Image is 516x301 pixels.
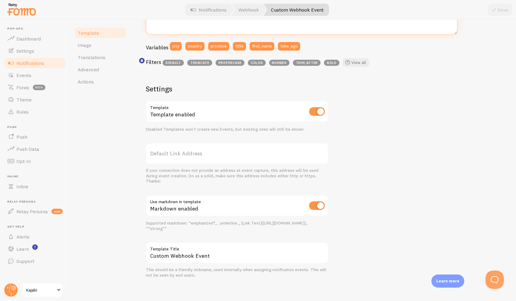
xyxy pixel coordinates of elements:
[250,42,274,51] button: first_name
[16,60,44,66] span: Notifications
[139,58,145,63] svg: <p>Use filters like | propercase to change CITY to City in your templates</p>
[7,125,66,129] span: Push
[4,106,66,118] a: Rules
[146,168,328,184] div: If your connection does not provide an address at event capture, this address will be used during...
[248,60,266,66] span: color
[16,183,28,189] span: Inline
[74,39,127,51] a: Image
[7,200,66,204] span: Relay Persona
[163,60,184,66] span: default
[16,158,31,164] span: Opt-In
[4,205,66,218] a: Relay Persona new
[74,27,127,39] a: Template
[269,60,290,66] span: number
[4,45,66,57] a: Settings
[216,60,244,66] span: propercase
[324,60,339,66] span: bold
[436,278,459,284] p: Learn more
[146,267,328,278] div: This should be a friendly nickname, used internally when assigning notification events. This will...
[343,58,369,67] a: View all
[4,243,66,255] a: Learn
[208,42,229,51] button: province
[74,51,127,63] a: Translations
[146,58,161,66] h3: Filters
[16,208,48,214] span: Relay Persona
[146,44,168,51] h3: Variables
[4,33,66,45] a: Dashboard
[16,234,30,240] span: Alerts
[16,246,29,252] span: Learn
[4,155,66,167] a: Opt-In
[78,54,105,60] span: Translations
[7,27,66,31] span: Pop-ups
[146,221,328,231] div: Supported markdown: *emphasized*, _underline_, [Link Text]([URL][DOMAIN_NAME]), **strong**
[170,42,182,51] button: city
[16,146,39,152] span: Push Data
[486,271,504,289] iframe: Help Scout Beacon - Open
[51,209,63,214] span: new
[16,97,32,103] span: Theme
[146,143,328,164] label: Default Link Address
[78,42,91,48] span: Image
[4,255,66,267] a: Support
[16,36,41,42] span: Dashboard
[4,180,66,193] a: Inline
[16,109,29,115] span: Rules
[16,84,29,90] span: Flows
[146,195,328,217] div: Markdown enabled
[26,286,55,294] span: Kajabi
[293,60,321,66] span: trim_after
[16,258,34,264] span: Support
[78,30,99,36] span: Template
[33,85,45,90] span: beta
[7,175,66,179] span: Inline
[4,57,66,69] a: Notifications
[4,69,66,81] a: Events
[4,94,66,106] a: Theme
[4,231,66,243] a: Alerts
[4,131,66,143] a: Push
[74,63,127,76] a: Advanced
[146,127,328,132] div: Disabled Templates won't create new Events, but existing ones will still be shown
[16,134,27,140] span: Push
[7,225,66,229] span: Get Help
[6,2,37,17] img: fomo-relay-logo-orange.svg
[278,42,300,51] button: time_ago
[4,143,66,155] a: Push Data
[78,79,94,85] span: Actions
[16,72,31,78] span: Events
[32,244,38,250] svg: <p>Watch New Feature Tutorials!</p>
[4,81,66,94] a: Flows beta
[187,60,212,66] span: truncate
[22,283,63,297] a: Kajabi
[74,76,127,88] a: Actions
[185,42,205,51] button: country
[16,48,34,54] span: Settings
[233,42,246,51] button: title
[146,101,328,123] div: Template enabled
[431,274,464,288] div: Learn more
[78,66,99,73] span: Advanced
[146,242,328,253] label: Template Title
[146,84,328,94] h2: Settings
